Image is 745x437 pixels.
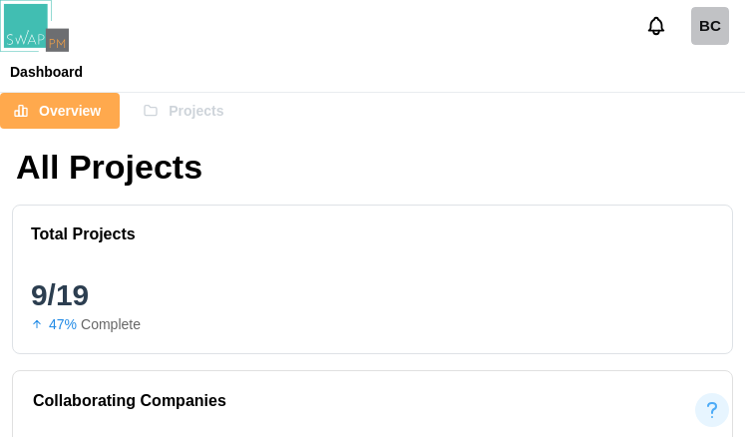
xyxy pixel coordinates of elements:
[10,65,83,79] div: Dashboard
[49,314,77,336] div: 47%
[31,224,136,243] div: Total Projects
[33,391,226,412] h1: Collaborating Companies
[169,94,223,128] span: Projects
[81,314,141,336] div: Complete
[130,93,242,129] button: Projects
[31,280,714,310] div: 9/19
[639,9,673,43] button: Notifications
[16,145,202,189] h1: All Projects
[691,7,729,45] a: Billing check
[691,7,729,45] div: BC
[39,94,101,128] span: Overview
